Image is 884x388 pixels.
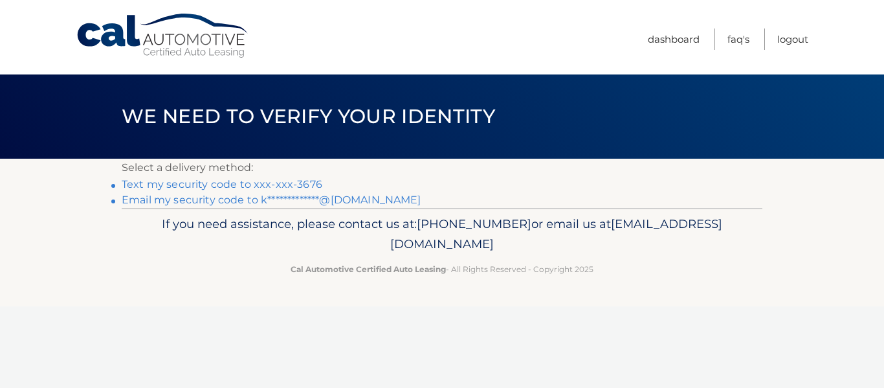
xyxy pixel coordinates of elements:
strong: Cal Automotive Certified Auto Leasing [291,264,446,274]
a: Cal Automotive [76,13,250,59]
span: [PHONE_NUMBER] [417,216,531,231]
p: Select a delivery method: [122,159,762,177]
a: Logout [777,29,808,50]
a: Text my security code to xxx-xxx-3676 [122,178,322,190]
p: If you need assistance, please contact us at: or email us at [130,214,754,255]
span: We need to verify your identity [122,104,495,128]
a: FAQ's [727,29,749,50]
a: Dashboard [648,29,700,50]
p: - All Rights Reserved - Copyright 2025 [130,262,754,276]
